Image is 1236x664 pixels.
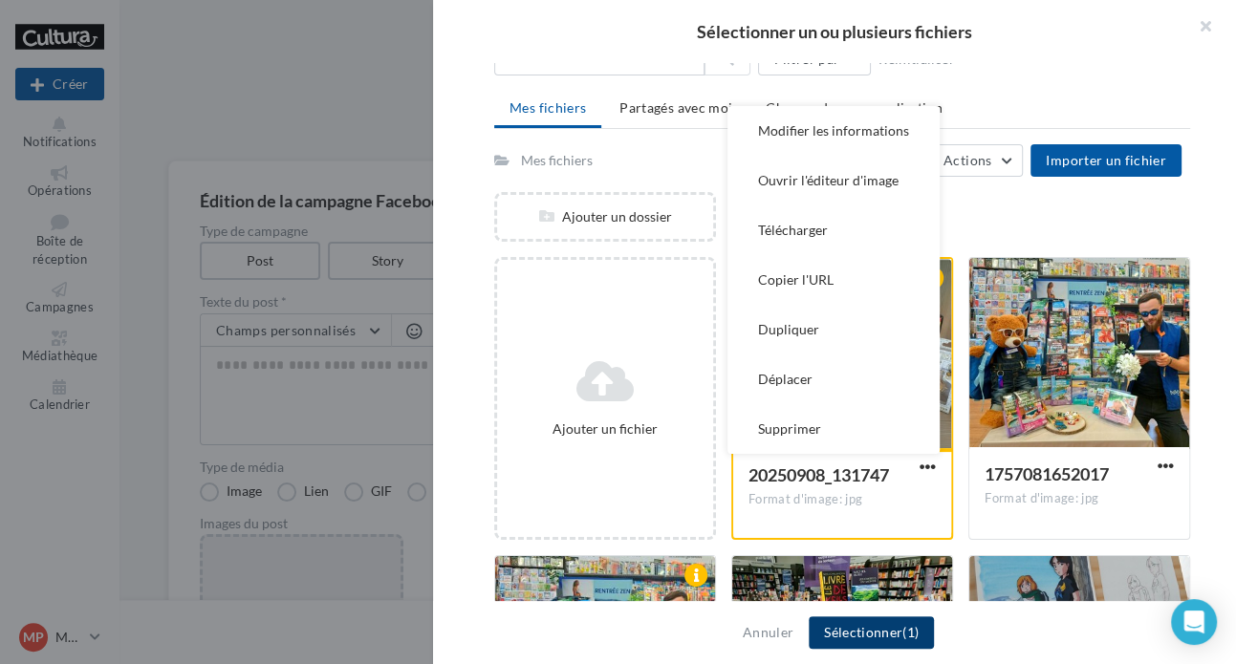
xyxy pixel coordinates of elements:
button: Modifier les informations [727,106,940,156]
div: Ajouter un fichier [505,419,705,439]
span: Actions [943,152,991,168]
div: Format d'image: jpg [748,491,936,508]
span: 1757081652017 [985,463,1109,484]
button: Annuler [735,621,801,644]
div: Ajouter un dossier [497,207,713,226]
div: Format d'image: jpg [985,490,1174,507]
button: Dupliquer [727,305,940,354]
span: Importer un fichier [1046,152,1166,168]
div: Mes fichiers [521,151,593,170]
button: Importer un fichier [1030,144,1182,177]
span: (1) [902,624,919,640]
span: 20250908_131747 [748,464,889,485]
button: Supprimer [727,404,940,454]
h2: Sélectionner un ou plusieurs fichiers [464,23,1205,40]
div: Open Intercom Messenger [1171,599,1217,645]
button: Copier l'URL [727,255,940,305]
span: Mes fichiers [510,99,586,116]
span: Partagés avec moi [619,99,732,116]
button: Sélectionner(1) [809,616,934,649]
button: Actions [927,144,1023,177]
button: Télécharger [727,205,940,255]
button: Ouvrir l'éditeur d'image [727,156,940,205]
button: Déplacer [727,354,940,404]
span: Champs de personnalisation [766,99,943,116]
